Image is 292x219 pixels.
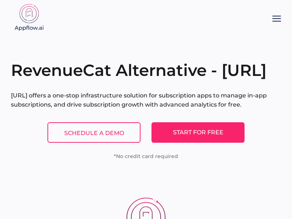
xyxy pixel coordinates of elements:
[11,91,281,109] p: [URL] offers a one-stop infrastructure solution for subscription apps to manage in-app subscripti...
[11,4,47,33] img: appflow.ai-logo
[11,59,281,82] h1: RevenueCat Alternative - [URL]
[47,122,141,143] a: Schedule a demo
[114,154,178,159] div: *No credit card required
[151,122,245,143] a: START FOR FREE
